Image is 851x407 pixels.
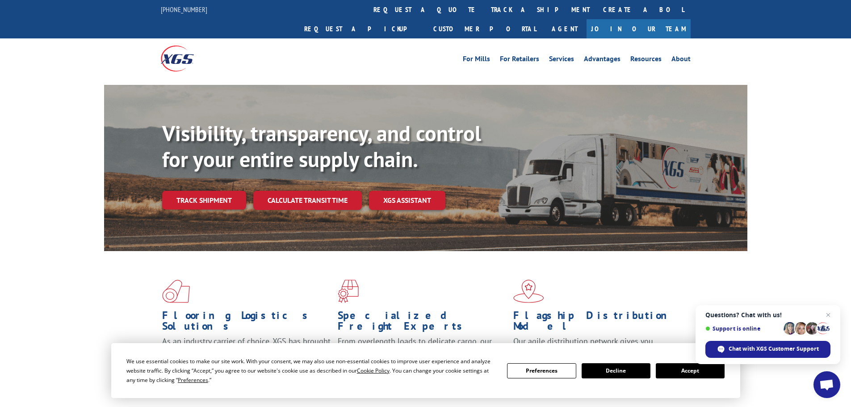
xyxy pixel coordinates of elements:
a: Resources [630,55,662,65]
a: Calculate transit time [253,191,362,210]
span: Support is online [705,325,780,332]
a: For Retailers [500,55,539,65]
button: Decline [582,363,650,378]
div: Chat with XGS Customer Support [705,341,830,358]
h1: Flooring Logistics Solutions [162,310,331,336]
a: Services [549,55,574,65]
span: Preferences [178,376,208,384]
div: Open chat [813,371,840,398]
a: About [671,55,691,65]
h1: Flagship Distribution Model [513,310,682,336]
a: Customer Portal [427,19,543,38]
a: For Mills [463,55,490,65]
div: Cookie Consent Prompt [111,343,740,398]
a: Agent [543,19,587,38]
a: Track shipment [162,191,246,210]
span: Chat with XGS Customer Support [729,345,819,353]
span: Close chat [823,310,834,320]
a: Advantages [584,55,620,65]
img: xgs-icon-flagship-distribution-model-red [513,280,544,303]
a: Join Our Team [587,19,691,38]
span: Cookie Policy [357,367,390,374]
a: Request a pickup [298,19,427,38]
div: We use essential cookies to make our site work. With your consent, we may also use non-essential ... [126,357,496,385]
span: Our agile distribution network gives you nationwide inventory management on demand. [513,336,678,357]
img: xgs-icon-focused-on-flooring-red [338,280,359,303]
a: [PHONE_NUMBER] [161,5,207,14]
h1: Specialized Freight Experts [338,310,507,336]
img: xgs-icon-total-supply-chain-intelligence-red [162,280,190,303]
button: Accept [656,363,725,378]
span: As an industry carrier of choice, XGS has brought innovation and dedication to flooring logistics... [162,336,331,368]
b: Visibility, transparency, and control for your entire supply chain. [162,119,481,173]
span: Questions? Chat with us! [705,311,830,319]
a: XGS ASSISTANT [369,191,445,210]
p: From overlength loads to delicate cargo, our experienced staff knows the best way to move your fr... [338,336,507,376]
button: Preferences [507,363,576,378]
